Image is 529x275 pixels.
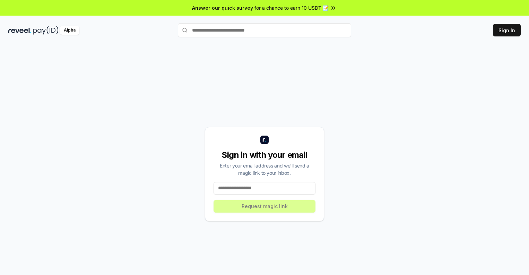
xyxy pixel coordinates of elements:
[214,162,315,177] div: Enter your email address and we’ll send a magic link to your inbox.
[33,26,59,35] img: pay_id
[254,4,329,11] span: for a chance to earn 10 USDT 📝
[60,26,79,35] div: Alpha
[260,136,269,144] img: logo_small
[8,26,32,35] img: reveel_dark
[214,149,315,161] div: Sign in with your email
[192,4,253,11] span: Answer our quick survey
[493,24,521,36] button: Sign In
